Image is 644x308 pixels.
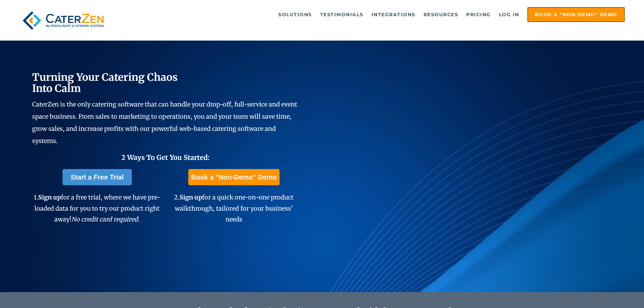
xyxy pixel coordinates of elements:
img: caterzen [19,7,107,34]
iframe: Help widget launcher [584,282,637,301]
span: 2 Ways To Get You Started: [121,153,210,162]
em: No credit card required. [71,215,140,223]
div: Navigation Menu [123,7,625,22]
a: Book a "Non-Demo" Demo [527,7,625,22]
span: 1. for a free trial, where we have pre-loaded data for you to try our product right away! [34,193,160,223]
span: CaterZen is the only catering software that can handle your drop-off, full-service and event spac... [32,100,297,145]
a: Pricing [463,8,494,21]
a: Log in [496,8,523,21]
span: Turning Your Catering Chaos Into Calm [32,71,178,95]
a: Book a "Non-Demo" Demo [188,169,279,185]
a: Integrations [368,8,419,21]
span: Sign up [38,193,61,201]
span: 2. for a quick one-on-one product walkthrough, tailored for your business' needs [174,193,293,223]
a: Resources [420,8,462,21]
a: Start a Free Trial [63,169,132,185]
a: Testimonials [317,8,367,21]
span: Sign up [180,193,202,201]
a: Solutions [275,8,315,21]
